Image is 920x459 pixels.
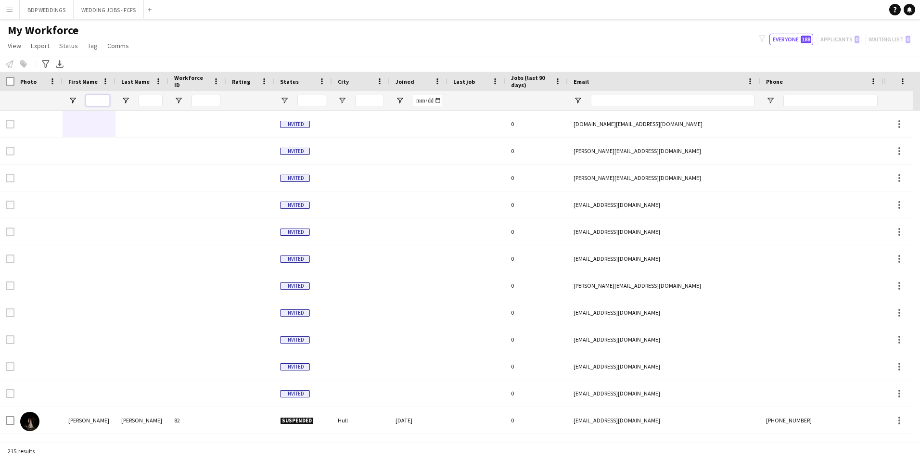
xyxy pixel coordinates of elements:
[139,95,163,106] input: Last Name Filter Input
[574,78,589,85] span: Email
[766,78,783,85] span: Phone
[396,78,414,85] span: Joined
[338,96,346,105] button: Open Filter Menu
[280,202,310,209] span: Invited
[20,0,74,19] button: BDP WEDDINGS
[4,39,25,52] a: View
[505,165,568,191] div: 0
[505,272,568,299] div: 0
[174,74,209,89] span: Workforce ID
[505,380,568,407] div: 0
[568,272,760,299] div: [PERSON_NAME][EMAIL_ADDRESS][DOMAIN_NAME]
[280,229,310,236] span: Invited
[6,228,14,236] input: Row Selection is disabled for this row (unchecked)
[115,407,168,433] div: [PERSON_NAME]
[20,412,39,431] img: Aaron Morris
[107,41,129,50] span: Comms
[68,78,98,85] span: First Name
[505,218,568,245] div: 0
[766,96,775,105] button: Open Filter Menu
[568,218,760,245] div: [EMAIL_ADDRESS][DOMAIN_NAME]
[121,96,130,105] button: Open Filter Menu
[6,281,14,290] input: Row Selection is disabled for this row (unchecked)
[332,407,390,433] div: Hull
[280,96,289,105] button: Open Filter Menu
[6,335,14,344] input: Row Selection is disabled for this row (unchecked)
[568,353,760,380] div: [EMAIL_ADDRESS][DOMAIN_NAME]
[121,78,150,85] span: Last Name
[505,191,568,218] div: 0
[6,308,14,317] input: Row Selection is disabled for this row (unchecked)
[280,175,310,182] span: Invited
[505,353,568,380] div: 0
[280,363,310,370] span: Invited
[396,96,404,105] button: Open Filter Menu
[8,23,78,38] span: My Workforce
[6,389,14,398] input: Row Selection is disabled for this row (unchecked)
[6,174,14,182] input: Row Selection is disabled for this row (unchecked)
[6,120,14,128] input: Row Selection is disabled for this row (unchecked)
[280,121,310,128] span: Invited
[505,326,568,353] div: 0
[574,96,582,105] button: Open Filter Menu
[280,78,299,85] span: Status
[505,111,568,137] div: 0
[801,36,811,43] span: 188
[280,417,314,424] span: Suspended
[280,390,310,397] span: Invited
[413,95,442,106] input: Joined Filter Input
[86,95,110,106] input: First Name Filter Input
[769,34,813,45] button: Everyone188
[568,245,760,272] div: [EMAIL_ADDRESS][DOMAIN_NAME]
[505,245,568,272] div: 0
[355,95,384,106] input: City Filter Input
[59,41,78,50] span: Status
[6,147,14,155] input: Row Selection is disabled for this row (unchecked)
[505,299,568,326] div: 0
[280,309,310,317] span: Invited
[6,255,14,263] input: Row Selection is disabled for this row (unchecked)
[280,336,310,344] span: Invited
[84,39,102,52] a: Tag
[760,407,883,433] div: [PHONE_NUMBER]
[568,138,760,164] div: [PERSON_NAME][EMAIL_ADDRESS][DOMAIN_NAME]
[20,78,37,85] span: Photo
[591,95,754,106] input: Email Filter Input
[390,407,447,433] div: [DATE]
[568,111,760,137] div: [DOMAIN_NAME][EMAIL_ADDRESS][DOMAIN_NAME]
[40,58,51,70] app-action-btn: Advanced filters
[568,299,760,326] div: [EMAIL_ADDRESS][DOMAIN_NAME]
[6,201,14,209] input: Row Selection is disabled for this row (unchecked)
[297,95,326,106] input: Status Filter Input
[74,0,144,19] button: WEDDING JOBS - FCFS
[88,41,98,50] span: Tag
[232,78,250,85] span: Rating
[280,255,310,263] span: Invited
[505,138,568,164] div: 0
[280,148,310,155] span: Invited
[103,39,133,52] a: Comms
[174,96,183,105] button: Open Filter Menu
[783,95,878,106] input: Phone Filter Input
[453,78,475,85] span: Last job
[505,407,568,433] div: 0
[338,78,349,85] span: City
[192,95,220,106] input: Workforce ID Filter Input
[568,326,760,353] div: [EMAIL_ADDRESS][DOMAIN_NAME]
[68,96,77,105] button: Open Filter Menu
[568,380,760,407] div: [EMAIL_ADDRESS][DOMAIN_NAME]
[568,191,760,218] div: [EMAIL_ADDRESS][DOMAIN_NAME]
[31,41,50,50] span: Export
[280,282,310,290] span: Invited
[27,39,53,52] a: Export
[6,362,14,371] input: Row Selection is disabled for this row (unchecked)
[63,407,115,433] div: [PERSON_NAME]
[511,74,550,89] span: Jobs (last 90 days)
[568,407,760,433] div: [EMAIL_ADDRESS][DOMAIN_NAME]
[54,58,65,70] app-action-btn: Export XLSX
[55,39,82,52] a: Status
[8,41,21,50] span: View
[568,165,760,191] div: [PERSON_NAME][EMAIL_ADDRESS][DOMAIN_NAME]
[168,407,226,433] div: 82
